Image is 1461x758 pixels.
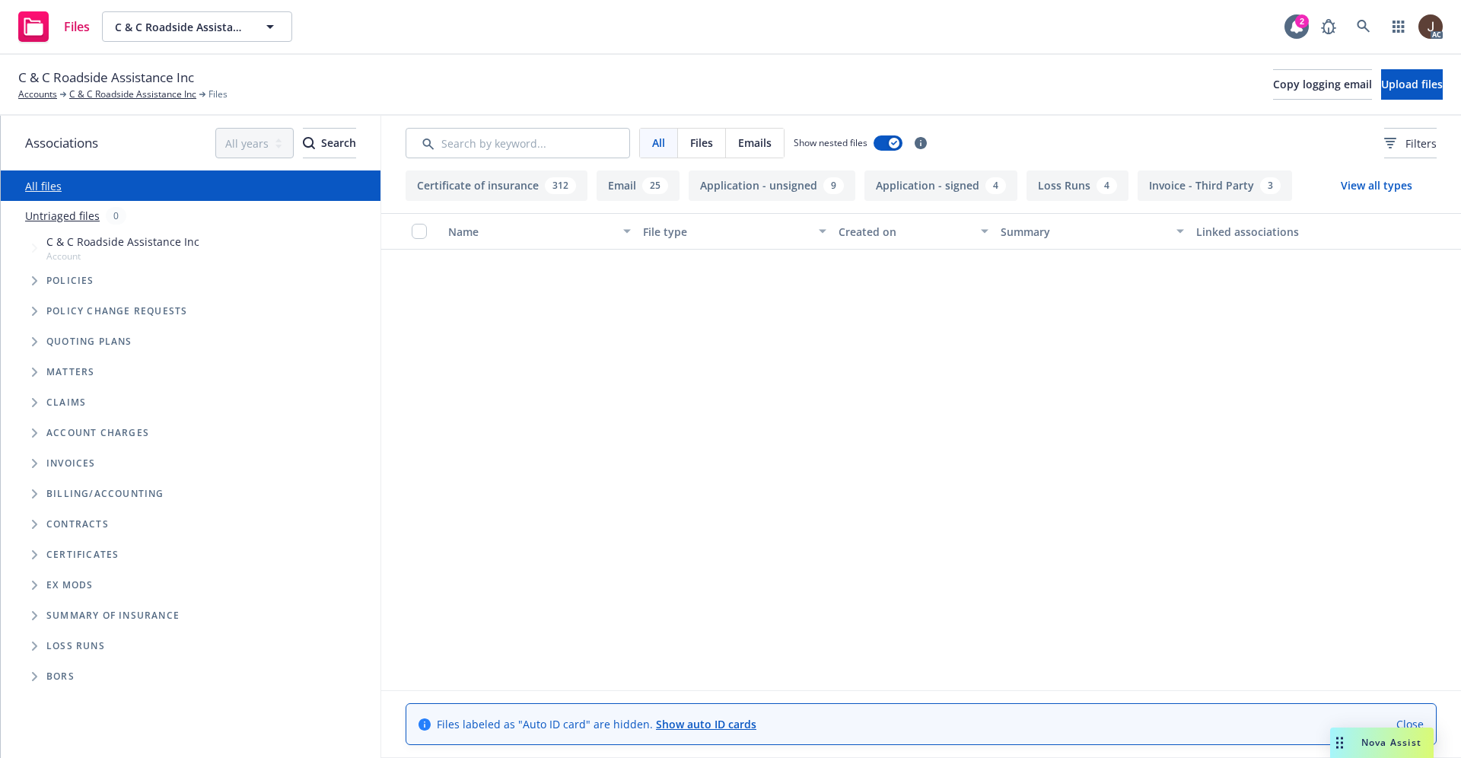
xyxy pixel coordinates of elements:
span: Emails [738,135,772,151]
span: Summary of insurance [46,611,180,620]
div: 312 [545,177,576,194]
input: Search by keyword... [406,128,630,158]
div: 4 [985,177,1006,194]
button: Upload files [1381,69,1443,100]
span: Upload files [1381,77,1443,91]
button: Loss Runs [1027,170,1128,201]
button: Copy logging email [1273,69,1372,100]
span: Contracts [46,520,109,529]
span: Billing/Accounting [46,489,164,498]
button: Application - signed [864,170,1017,201]
span: Files labeled as "Auto ID card" are hidden. [437,716,756,732]
div: Name [448,224,614,240]
div: Linked associations [1196,224,1379,240]
div: File type [643,224,809,240]
div: 9 [823,177,844,194]
a: Switch app [1383,11,1414,42]
span: Copy logging email [1273,77,1372,91]
button: Certificate of insurance [406,170,587,201]
span: Matters [46,368,94,377]
input: Select all [412,224,427,239]
span: Files [690,135,713,151]
span: Quoting plans [46,337,132,346]
span: C & C Roadside Assistance Inc [18,68,194,88]
span: All [652,135,665,151]
button: Email [597,170,680,201]
span: Loss Runs [46,642,105,651]
span: Filters [1405,135,1437,151]
span: Policy change requests [46,307,187,316]
div: 25 [642,177,668,194]
div: 0 [106,207,126,225]
span: Ex Mods [46,581,93,590]
div: Tree Example [1,231,380,479]
div: Search [303,129,356,158]
button: Linked associations [1190,213,1385,250]
a: Search [1348,11,1379,42]
img: photo [1418,14,1443,39]
button: Invoice - Third Party [1138,170,1292,201]
a: Close [1396,716,1424,732]
a: All files [25,179,62,193]
a: Report a Bug [1313,11,1344,42]
button: Nova Assist [1330,728,1434,758]
span: Files [208,88,228,101]
a: Files [12,5,96,48]
button: File type [637,213,832,250]
div: Summary [1001,224,1167,240]
button: View all types [1316,170,1437,201]
a: Show auto ID cards [656,717,756,731]
a: C & C Roadside Assistance Inc [69,88,196,101]
span: Claims [46,398,86,407]
div: 4 [1097,177,1117,194]
div: 2 [1295,14,1309,28]
button: Created on [832,213,995,250]
div: Drag to move [1330,728,1349,758]
svg: Search [303,137,315,149]
span: Show nested files [794,136,867,149]
button: C & C Roadside Assistance Inc [102,11,292,42]
button: Summary [995,213,1189,250]
span: Policies [46,276,94,285]
button: Application - unsigned [689,170,855,201]
span: C & C Roadside Assistance Inc [46,234,199,250]
div: Created on [839,224,972,240]
button: Filters [1384,128,1437,158]
a: Untriaged files [25,208,100,224]
span: Filters [1384,135,1437,151]
button: Name [442,213,637,250]
div: 3 [1260,177,1281,194]
span: BORs [46,672,75,681]
span: Files [64,21,90,33]
a: Accounts [18,88,57,101]
span: Nova Assist [1361,736,1421,749]
span: Certificates [46,550,119,559]
span: Account charges [46,428,149,438]
span: Account [46,250,199,263]
span: Associations [25,133,98,153]
span: C & C Roadside Assistance Inc [115,19,247,35]
div: Folder Tree Example [1,479,380,692]
span: Invoices [46,459,96,468]
button: SearchSearch [303,128,356,158]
